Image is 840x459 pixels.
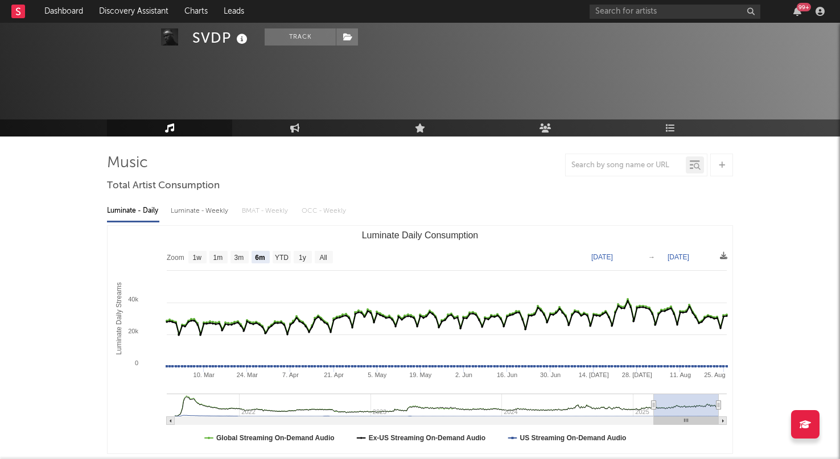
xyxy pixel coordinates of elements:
text: All [319,254,327,262]
text: 21. Apr [324,371,344,378]
text: 16. Jun [497,371,517,378]
text: 1y [299,254,306,262]
div: Luminate - Weekly [171,201,230,221]
text: 14. [DATE] [579,371,609,378]
text: 11. Aug [670,371,691,378]
text: 20k [128,328,138,334]
div: Luminate - Daily [107,201,159,221]
text: 10. Mar [193,371,215,378]
text: 24. Mar [237,371,258,378]
button: Track [265,28,336,46]
button: 99+ [793,7,801,16]
text: 30. Jun [540,371,561,378]
div: 99 + [797,3,811,11]
text: 40k [128,296,138,303]
text: 2. Jun [455,371,472,378]
text: US Streaming On-Demand Audio [520,434,626,442]
text: 28. [DATE] [622,371,652,378]
text: [DATE] [668,253,689,261]
text: 19. May [409,371,432,378]
input: Search for artists [590,5,760,19]
text: 5. May [368,371,387,378]
svg: Luminate Daily Consumption [108,226,732,453]
text: 7. Apr [282,371,299,378]
text: Luminate Daily Streams [115,282,123,354]
text: Zoom [167,254,184,262]
text: [DATE] [591,253,613,261]
div: SVDP [192,28,250,47]
text: YTD [275,254,289,262]
text: Ex-US Streaming On-Demand Audio [369,434,486,442]
text: Luminate Daily Consumption [362,230,479,240]
text: 0 [135,359,138,366]
text: 1w [193,254,202,262]
text: Global Streaming On-Demand Audio [216,434,335,442]
text: 6m [255,254,265,262]
text: 1m [213,254,223,262]
text: → [648,253,655,261]
input: Search by song name or URL [566,161,686,170]
text: 25. Aug [704,371,725,378]
span: Total Artist Consumption [107,179,220,193]
text: 3m [234,254,244,262]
